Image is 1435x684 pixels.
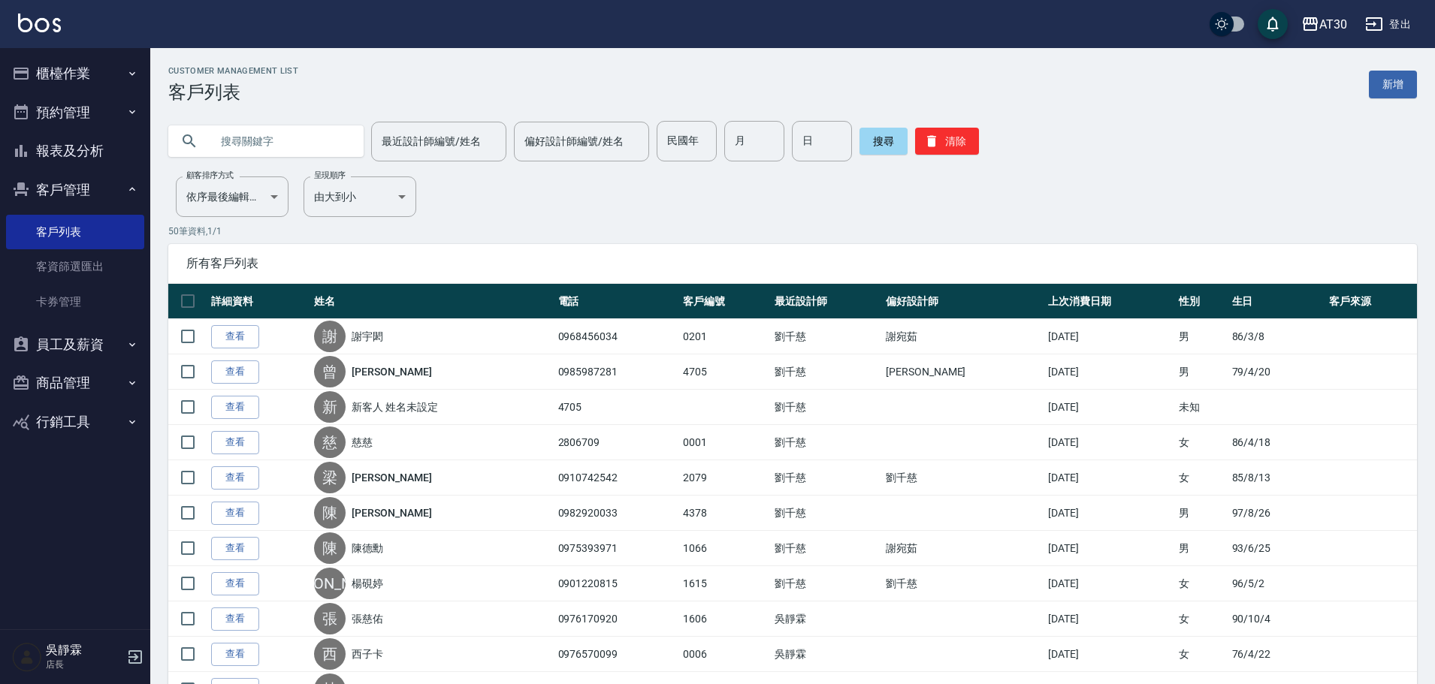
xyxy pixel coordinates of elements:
[554,390,679,425] td: 4705
[18,14,61,32] img: Logo
[1044,601,1175,637] td: [DATE]
[771,566,882,601] td: 劉千慈
[1044,496,1175,531] td: [DATE]
[1044,319,1175,354] td: [DATE]
[207,284,310,319] th: 詳細資料
[46,643,122,658] h5: 吳靜霖
[352,505,431,520] a: [PERSON_NAME]
[352,541,383,556] a: 陳德勳
[211,431,259,454] a: 查看
[304,176,416,217] div: 由大到小
[1228,460,1325,496] td: 85/8/13
[211,396,259,419] a: 查看
[882,531,1044,566] td: 謝宛茹
[1175,601,1228,637] td: 女
[1175,319,1228,354] td: 男
[314,426,346,458] div: 慈
[1044,637,1175,672] td: [DATE]
[352,576,383,591] a: 楊硯婷
[1228,319,1325,354] td: 86/3/8
[168,82,298,103] h3: 客戶列表
[882,319,1044,354] td: 謝宛茹
[1175,566,1228,601] td: 女
[314,391,346,423] div: 新
[771,390,882,425] td: 劉千慈
[1228,284,1325,319] th: 生日
[771,460,882,496] td: 劉千慈
[1044,390,1175,425] td: [DATE]
[679,531,771,566] td: 1066
[6,93,144,132] button: 預約管理
[1175,284,1228,319] th: 性別
[679,496,771,531] td: 4378
[211,572,259,595] a: 查看
[211,325,259,348] a: 查看
[352,399,438,414] a: 新客人 姓名未設定
[6,54,144,93] button: 櫃檯作業
[314,321,346,352] div: 謝
[1228,531,1325,566] td: 93/6/25
[211,466,259,490] a: 查看
[211,537,259,560] a: 查看
[1044,460,1175,496] td: [DATE]
[314,532,346,564] div: 陳
[1044,354,1175,390] td: [DATE]
[6,131,144,170] button: 報表及分析
[6,285,144,319] a: 卡券管理
[314,638,346,670] div: 西
[1228,601,1325,637] td: 90/10/4
[679,637,771,672] td: 0006
[1228,566,1325,601] td: 96/5/2
[859,128,908,155] button: 搜尋
[314,603,346,634] div: 張
[554,601,679,637] td: 0976170920
[1228,354,1325,390] td: 79/4/20
[554,425,679,460] td: 2806709
[771,601,882,637] td: 吳靜霖
[211,360,259,384] a: 查看
[1175,425,1228,460] td: 女
[554,637,679,672] td: 0976570099
[6,249,144,284] a: 客資篩選匯出
[771,319,882,354] td: 劉千慈
[352,364,431,379] a: [PERSON_NAME]
[679,601,771,637] td: 1606
[352,329,383,344] a: 謝宇閎
[1359,11,1417,38] button: 登出
[1228,637,1325,672] td: 76/4/22
[1295,9,1353,40] button: AT30
[1175,637,1228,672] td: 女
[1228,425,1325,460] td: 86/4/18
[314,568,346,599] div: [PERSON_NAME]
[1175,531,1228,566] td: 男
[186,256,1399,271] span: 所有客戶列表
[314,462,346,493] div: 梁
[168,66,298,76] h2: Customer Management List
[12,642,42,672] img: Person
[211,643,259,666] a: 查看
[915,128,979,155] button: 清除
[771,354,882,390] td: 劉千慈
[882,354,1044,390] td: [PERSON_NAME]
[352,470,431,485] a: [PERSON_NAME]
[1044,425,1175,460] td: [DATE]
[1175,496,1228,531] td: 男
[771,531,882,566] td: 劉千慈
[771,637,882,672] td: 吳靜霖
[771,425,882,460] td: 劉千慈
[176,176,289,217] div: 依序最後編輯時間
[1228,496,1325,531] td: 97/8/26
[554,531,679,566] td: 0975393971
[1044,531,1175,566] td: [DATE]
[352,611,383,626] a: 張慈佑
[186,170,234,181] label: 顧客排序方式
[352,435,373,450] a: 慈慈
[679,425,771,460] td: 0001
[1325,284,1417,319] th: 客戶來源
[1044,566,1175,601] td: [DATE]
[679,319,771,354] td: 0201
[882,566,1044,601] td: 劉千慈
[314,356,346,387] div: 曾
[6,325,144,364] button: 員工及薪資
[554,284,679,319] th: 電話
